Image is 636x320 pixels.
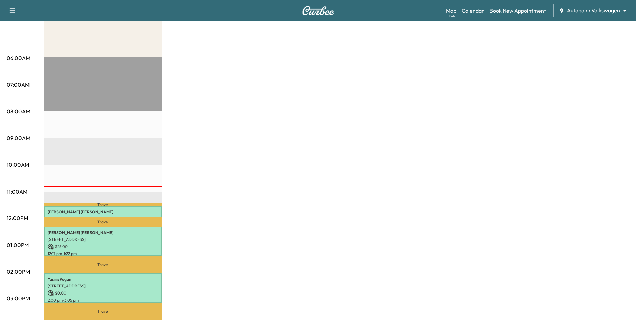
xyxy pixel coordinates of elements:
[567,7,620,14] span: Autobahn Volkswagen
[449,14,456,19] div: Beta
[7,134,30,142] p: 09:00AM
[7,54,30,62] p: 06:00AM
[48,216,158,221] p: [STREET_ADDRESS]
[48,230,158,235] p: [PERSON_NAME] [PERSON_NAME]
[48,298,158,303] p: 2:00 pm - 3:05 pm
[489,7,546,15] a: Book New Appointment
[48,244,158,250] p: $ 25.00
[7,214,28,222] p: 12:00PM
[7,81,30,89] p: 07:00AM
[7,268,30,276] p: 02:00PM
[462,7,484,15] a: Calendar
[7,161,29,169] p: 10:00AM
[44,256,162,273] p: Travel
[7,188,27,196] p: 11:00AM
[48,277,158,282] p: Yasiris Pagan
[48,209,158,215] p: [PERSON_NAME] [PERSON_NAME]
[44,303,162,320] p: Travel
[44,203,162,206] p: Travel
[48,237,158,242] p: [STREET_ADDRESS]
[7,241,29,249] p: 01:00PM
[48,283,158,289] p: [STREET_ADDRESS]
[7,107,30,115] p: 08:00AM
[446,7,456,15] a: MapBeta
[48,251,158,256] p: 12:17 pm - 1:22 pm
[7,294,30,302] p: 03:00PM
[302,6,334,15] img: Curbee Logo
[44,217,162,227] p: Travel
[48,290,158,296] p: $ 0.00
